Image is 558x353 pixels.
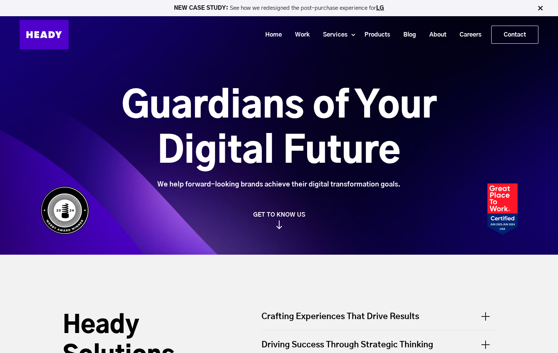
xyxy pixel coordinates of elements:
div: Navigation Menu [76,26,538,44]
img: Heady_Logo_Web-01 (1) [20,20,69,49]
img: Heady_WebbyAward_Winner-4 [40,186,89,235]
div: We help forward-looking brands achieve their digital transformation goals. [79,180,479,189]
a: Work [286,28,314,42]
a: LG [376,5,384,11]
a: Services [314,28,351,42]
a: Home [256,28,286,42]
p: See how we redesigned the post-purchase experience for [3,5,555,11]
a: GET TO KNOW US [37,211,521,229]
img: Close Bar [536,5,544,12]
a: Contact [492,26,538,43]
img: Heady_2023_Certification_Badge [487,183,518,235]
h1: Guardians of Your Digital Future [79,84,479,174]
a: About [420,28,450,42]
img: arrow_down [276,220,282,229]
div: Crafting Experiences That Drive Results [261,311,495,330]
a: Careers [450,28,485,42]
a: Products [355,28,394,42]
a: Blog [394,28,420,42]
strong: NEW CASE STUDY: [174,5,230,11]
